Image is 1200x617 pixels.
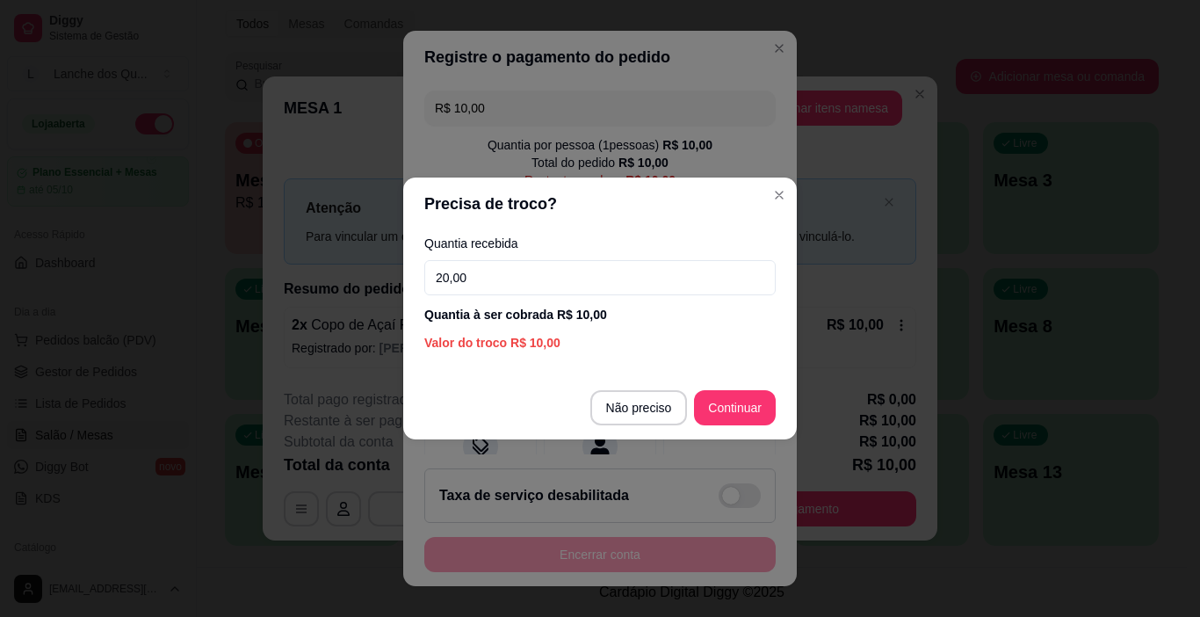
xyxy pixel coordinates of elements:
[694,390,776,425] button: Continuar
[424,306,776,323] div: Quantia à ser cobrada R$ 10,00
[424,334,776,352] div: Valor do troco R$ 10,00
[765,181,793,209] button: Close
[590,390,688,425] button: Não preciso
[403,178,797,230] header: Precisa de troco?
[424,237,776,250] label: Quantia recebida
